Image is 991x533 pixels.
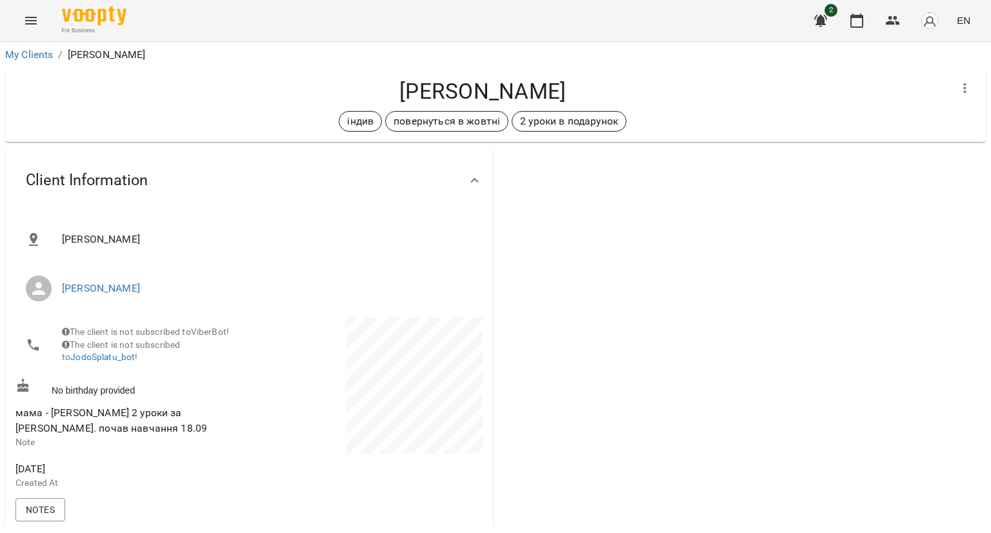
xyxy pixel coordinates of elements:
p: [PERSON_NAME] [68,47,146,63]
span: 2 [825,4,837,17]
li: / [58,47,62,63]
div: No birthday provided [13,376,249,399]
img: Voopty Logo [62,6,126,25]
span: Client Information [26,170,148,190]
span: For Business [62,26,126,35]
span: EN [957,14,970,27]
p: Note [15,436,246,449]
p: Created At [15,477,246,490]
div: 2 уроки в подарунок [512,111,626,132]
div: індив [339,111,382,132]
div: повернуться в жовтні [385,111,508,132]
button: EN [952,8,976,32]
a: [PERSON_NAME] [62,282,140,294]
span: [PERSON_NAME] [62,232,472,247]
p: повернуться в жовтні [394,114,500,129]
img: avatar_s.png [921,12,939,30]
nav: breadcrumb [5,47,986,63]
a: My Clients [5,48,53,61]
span: The client is not subscribed to ViberBot! [62,327,229,337]
p: індив [347,114,374,129]
button: Notes [15,498,65,521]
span: [DATE] [15,461,246,477]
h4: [PERSON_NAME] [15,78,950,105]
div: Client Information [5,147,493,214]
p: 2 уроки в подарунок [520,114,618,129]
a: JodoSplatu_bot [70,352,135,362]
span: мама - [PERSON_NAME] 2 уроки за [PERSON_NAME]. почав навчання 18.09 [15,407,207,434]
button: Menu [15,5,46,36]
span: The client is not subscribed to ! [62,339,180,363]
span: Notes [26,502,55,518]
